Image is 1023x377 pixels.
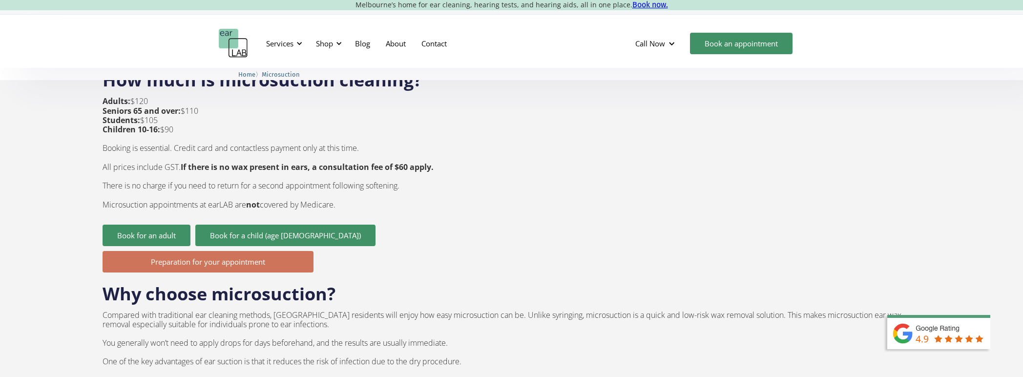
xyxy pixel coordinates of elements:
div: Services [266,39,293,48]
a: About [378,29,414,58]
strong: Seniors 65 and over: [103,105,181,116]
strong: Students: [103,115,140,126]
a: Book for an adult [103,225,190,246]
div: Call Now [627,29,685,58]
h2: Why choose microsuction? [103,272,335,306]
strong: Children 10-16: [103,124,160,135]
div: Shop [310,29,345,58]
strong: not [246,199,260,210]
a: Blog [347,29,378,58]
a: Home [238,69,255,79]
strong: If there is no wax present in ears, a consultation fee of $60 apply. [181,162,434,172]
div: Call Now [635,39,665,48]
a: Book for a child (age [DEMOGRAPHIC_DATA]) [195,225,376,246]
span: Home [238,71,255,78]
a: Contact [414,29,455,58]
strong: Adults: [103,96,130,106]
li: 〉 [238,69,262,80]
span: Microsuction [262,71,300,78]
a: home [219,29,248,58]
div: Services [260,29,305,58]
a: Preparation for your appointment [103,251,313,272]
div: Shop [316,39,333,48]
h2: How much is microsuction cleaning? [103,59,921,92]
a: Book an appointment [690,33,793,54]
p: $120 $110 $105 $90 Booking is essential. Credit card and contactless payment only at this time. A... [103,97,434,209]
a: Microsuction [262,69,300,79]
